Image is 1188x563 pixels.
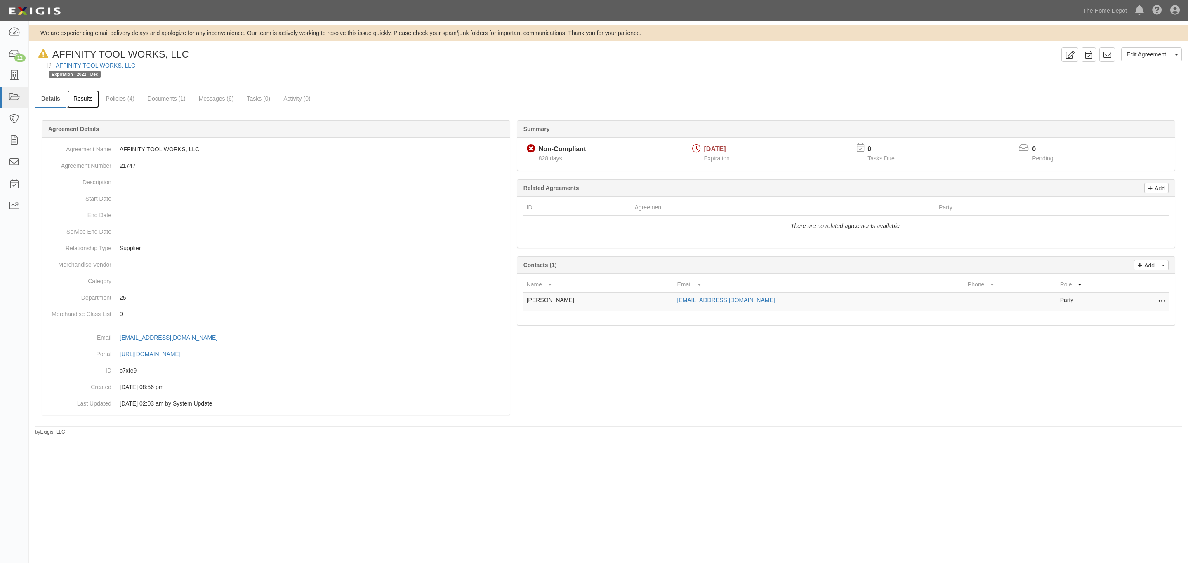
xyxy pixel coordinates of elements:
[523,262,557,268] b: Contacts (1)
[1121,47,1171,61] a: Edit Agreement
[45,379,111,391] dt: Created
[52,49,189,60] span: AFFINITY TOOL WORKS, LLC
[523,126,550,132] b: Summary
[45,256,111,269] dt: Merchandise Vendor
[45,223,111,236] dt: Service End Date
[49,71,101,78] span: Expiration - 2022 - Dec
[45,306,111,318] dt: Merchandise Class List
[45,157,111,170] dt: Agreement Number
[1032,145,1063,154] p: 0
[1142,260,1155,270] p: Add
[45,273,111,285] dt: Category
[1152,6,1162,16] i: Help Center - Complianz
[632,200,936,215] th: Agreement
[539,145,586,154] div: Non-Compliant
[48,126,99,132] b: Agreement Details
[527,145,535,153] i: Non-Compliant
[45,207,111,219] dt: End Date
[867,155,894,162] span: Tasks Due
[1134,260,1158,270] a: Add
[539,155,562,162] span: Since 05/10/2023
[791,223,901,229] i: There are no related agreements available.
[704,145,726,152] span: [DATE]
[45,174,111,186] dt: Description
[45,141,111,153] dt: Agreement Name
[38,50,48,59] i: In Default since 03/18/2023
[141,90,192,107] a: Documents (1)
[1057,292,1136,311] td: Party
[35,47,189,61] div: AFFINITY TOOL WORKS, LLC
[29,29,1188,37] div: We are experiencing email delivery delays and apologize for any inconvenience. Our team is active...
[120,310,507,318] p: 9
[704,155,730,162] span: Expiration
[240,90,276,107] a: Tasks (0)
[1057,277,1136,292] th: Role
[67,90,99,108] a: Results
[45,395,111,408] dt: Last Updated
[277,90,316,107] a: Activity (0)
[6,4,63,19] img: logo-5460c22ac91f19d4615b14bd174203de0afe785f0fc80cf4dbbc73dc1793850b.png
[523,277,674,292] th: Name
[120,351,190,357] a: [URL][DOMAIN_NAME]
[523,185,579,191] b: Related Agreements
[1144,183,1169,193] a: Add
[677,297,775,303] a: [EMAIL_ADDRESS][DOMAIN_NAME]
[120,333,217,342] div: [EMAIL_ADDRESS][DOMAIN_NAME]
[45,240,507,256] dd: Supplier
[45,289,111,302] dt: Department
[45,395,507,412] dd: [DATE] 02:03 am by System Update
[45,379,507,395] dd: [DATE] 08:56 pm
[100,90,141,107] a: Policies (4)
[14,54,26,62] div: 12
[56,62,135,69] a: AFFINITY TOOL WORKS, LLC
[35,429,65,436] small: by
[523,200,632,215] th: ID
[45,190,111,203] dt: Start Date
[936,200,1111,215] th: Party
[45,362,507,379] dd: c7xfe9
[193,90,240,107] a: Messages (6)
[964,277,1057,292] th: Phone
[120,293,507,302] p: 25
[120,334,226,341] a: [EMAIL_ADDRESS][DOMAIN_NAME]
[40,429,65,435] a: Exigis, LLC
[45,346,111,358] dt: Portal
[674,277,964,292] th: Email
[1153,183,1165,193] p: Add
[45,157,507,174] dd: 21747
[1079,2,1131,19] a: The Home Depot
[35,90,66,108] a: Details
[45,141,507,157] dd: AFFINITY TOOL WORKS, LLC
[45,240,111,252] dt: Relationship Type
[45,362,111,375] dt: ID
[45,329,111,342] dt: Email
[523,292,674,311] td: [PERSON_NAME]
[867,145,905,154] p: 0
[1032,155,1053,162] span: Pending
